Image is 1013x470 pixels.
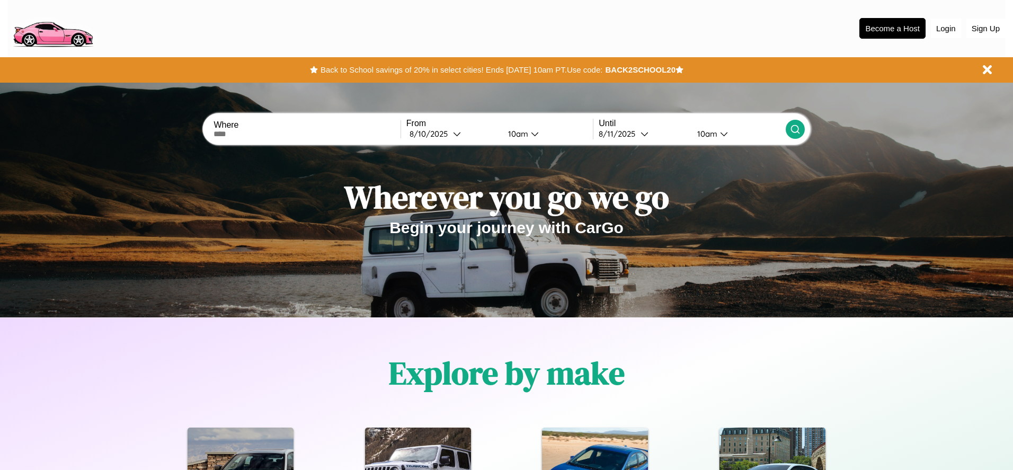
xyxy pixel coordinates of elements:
button: Become a Host [859,18,926,39]
b: BACK2SCHOOL20 [605,65,676,74]
div: 8 / 11 / 2025 [599,129,641,139]
label: Until [599,119,785,128]
button: 10am [689,128,785,139]
button: Back to School savings of 20% in select cities! Ends [DATE] 10am PT.Use code: [318,63,605,77]
label: Where [214,120,400,130]
button: 10am [500,128,593,139]
div: 8 / 10 / 2025 [410,129,453,139]
h1: Explore by make [389,351,625,395]
img: logo [8,5,97,50]
label: From [406,119,593,128]
button: Login [931,19,961,38]
div: 10am [503,129,531,139]
div: 10am [692,129,720,139]
button: Sign Up [966,19,1005,38]
button: 8/10/2025 [406,128,500,139]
